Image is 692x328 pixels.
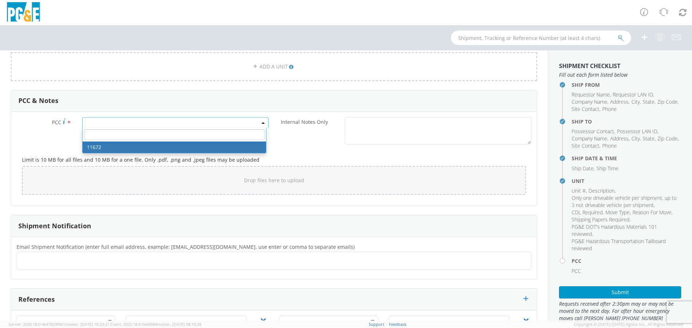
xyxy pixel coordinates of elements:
h3: References [18,296,55,303]
li: , [633,209,673,216]
span: Fill out each form listed below [559,71,681,78]
li: , [572,91,611,98]
span: Site Contact [572,105,599,112]
span: Address [610,135,629,142]
span: Client: 2025.18.0-0e69584 [110,322,201,327]
span: State [643,98,655,105]
span: Description [589,187,615,194]
a: Feedback [389,322,407,327]
span: Ship Date [572,165,594,172]
span: Requests received after 2:30pm may or may not be moved to the next day. For after hour emergency ... [559,300,681,322]
span: Server: 2025.18.0-4e47823f9d1 [9,322,109,327]
li: , [589,187,616,194]
button: Submit [559,286,681,298]
span: State [643,135,655,142]
img: pge-logo-06675f144f4cfa6a6814.png [5,2,41,23]
span: PCC [52,119,61,126]
span: Possessor LAN ID [617,128,657,135]
h4: Ship To [572,119,681,124]
span: Company Name [572,135,607,142]
h3: Shipment Notification [18,223,91,230]
span: Ship Time [596,165,618,172]
a: ADD A UNIT [11,52,537,81]
span: Phone [602,105,617,112]
strong: Shipment Checklist [559,62,620,70]
h4: Ship Date & Time [572,156,681,161]
span: PG&E DOT's Hazardous Materials 101 reviewed [572,223,657,237]
span: PCC [572,268,581,274]
a: Support [369,322,384,327]
li: , [572,165,595,172]
li: , [643,98,656,105]
li: , [572,142,600,149]
span: master, [DATE] 08:10:29 [157,322,201,327]
li: , [572,194,679,209]
span: Email Shipment Notification (enter full email address, example: jdoe01@agistix.com, use enter or ... [17,243,355,250]
li: , [657,135,679,142]
span: City [631,135,640,142]
span: master, [DATE] 10:23:21 [65,322,109,327]
li: , [610,135,630,142]
li: , [631,98,641,105]
input: Shipment, Tracking or Reference Number (at least 4 chars) [451,31,631,45]
span: Phone [602,142,617,149]
li: , [572,98,608,105]
span: City [631,98,640,105]
span: Requestor LAN ID [613,91,653,98]
span: Zip Code [657,98,678,105]
li: , [613,91,654,98]
h4: PCC [572,258,681,264]
h4: Ship From [572,82,681,87]
li: , [572,209,604,216]
li: , [643,135,656,142]
span: Shipping Papers Required [572,216,629,223]
span: Zip Code [657,135,678,142]
span: Company Name [572,98,607,105]
span: PG&E Hazardous Transportation Tailboard reviewed [572,238,666,252]
span: Reason For Move [633,209,671,216]
li: , [572,216,630,223]
li: 11672 [83,141,266,153]
span: Requestor Name [572,91,610,98]
li: , [605,209,631,216]
span: CDL Required [572,209,603,216]
span: Site Contact [572,142,599,149]
li: , [572,223,679,238]
li: , [631,135,641,142]
li: , [617,128,658,135]
span: Internal Notes Only [281,118,328,125]
li: , [572,105,600,113]
span: Unit # [572,187,586,194]
li: , [572,135,608,142]
h5: Limit is 10 MB for all files and 10 MB for a one file. Only .pdf, .png and .jpeg files may be upl... [22,157,526,162]
span: Copyright © [DATE]-[DATE] Agistix Inc., All Rights Reserved [574,322,683,327]
li: , [572,128,615,135]
li: , [657,98,679,105]
span: Move Type [605,209,630,216]
li: , [610,98,630,105]
h3: PCC & Notes [18,97,58,104]
span: Possessor Contact [572,128,614,135]
span: Address [610,98,629,105]
li: , [572,187,587,194]
span: Only one driveable vehicle per shipment, up to 3 not driveable vehicle per shipment [572,194,677,208]
span: Drop files here to upload [244,177,304,184]
h4: Unit [572,178,681,184]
